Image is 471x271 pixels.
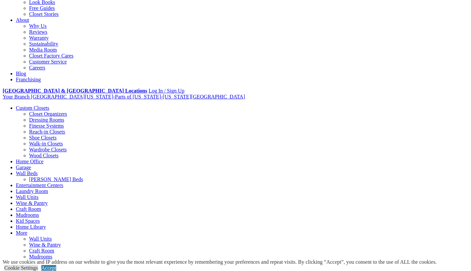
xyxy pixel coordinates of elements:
[29,41,58,47] a: Sustainability
[16,212,39,218] a: Mudrooms
[3,94,29,99] span: Your Branch
[16,206,41,212] a: Craft Room
[29,59,67,64] a: Customer Service
[16,224,46,230] a: Home Library
[4,265,38,271] a: Cookie Settings
[16,71,26,76] a: Blog
[41,265,56,271] a: Accept
[16,218,40,224] a: Kid Spaces
[29,236,52,242] a: Wall Units
[29,141,63,146] a: Walk-in Closets
[29,176,83,182] a: [PERSON_NAME] Beds
[29,248,54,253] a: Craft Room
[16,194,38,200] a: Wall Units
[29,242,61,248] a: Wine & Pantry
[29,11,59,17] a: Closet Stories
[16,188,48,194] a: Laundry Room
[16,230,27,236] a: More menu text will display only on big screen
[3,88,147,94] a: [GEOGRAPHIC_DATA] & [GEOGRAPHIC_DATA] Locations
[29,5,55,11] a: Free Guides
[29,129,65,135] a: Reach-in Closets
[29,65,45,70] a: Careers
[29,23,47,29] a: Why Us
[16,165,31,170] a: Garage
[31,94,245,99] span: [GEOGRAPHIC_DATA][US_STATE]-Parts of [US_STATE]-[US_STATE][GEOGRAPHIC_DATA]
[29,123,64,129] a: Finesse Systems
[29,111,67,117] a: Closet Organizers
[29,147,67,152] a: Wardrobe Closets
[29,53,73,58] a: Closet Factory Cares
[16,200,48,206] a: Wine & Pantry
[29,153,59,158] a: Wood Closets
[29,135,57,140] a: Shoe Closets
[29,254,52,259] a: Mudrooms
[16,17,29,23] a: About
[29,29,47,35] a: Reviews
[16,159,44,164] a: Home Office
[3,259,437,265] div: We use cookies and IP address on our website to give you the most relevant experience by remember...
[16,171,38,176] a: Wall Beds
[148,88,184,94] a: Log In / Sign Up
[29,117,64,123] a: Dressing Rooms
[29,35,49,41] a: Warranty
[16,182,63,188] a: Entertainment Centers
[29,47,57,53] a: Media Room
[3,94,245,99] a: Your Branch [GEOGRAPHIC_DATA][US_STATE]-Parts of [US_STATE]-[US_STATE][GEOGRAPHIC_DATA]
[16,77,41,82] a: Franchising
[16,105,49,111] a: Custom Closets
